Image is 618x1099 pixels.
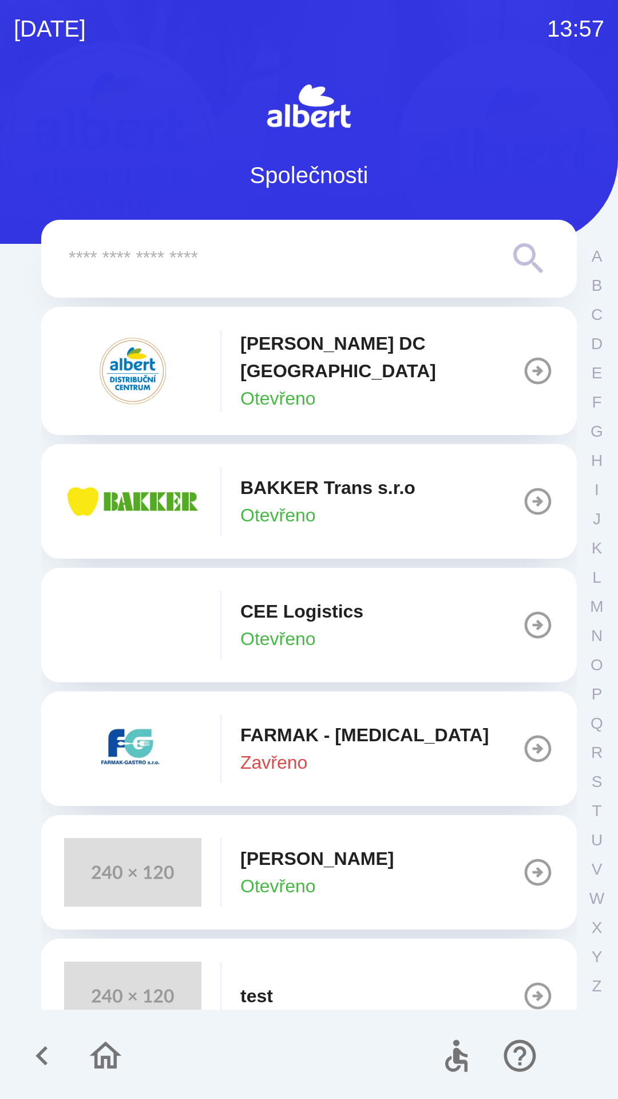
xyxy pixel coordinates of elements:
[591,830,603,850] p: U
[592,684,603,704] p: P
[583,475,611,504] button: I
[64,337,201,405] img: 092fc4fe-19c8-4166-ad20-d7efd4551fba.png
[591,626,603,646] p: N
[240,501,316,529] p: Otevřeno
[592,947,603,967] p: Y
[41,307,577,435] button: [PERSON_NAME] DC [GEOGRAPHIC_DATA]Otevřeno
[240,721,489,749] p: FARMAK - [MEDICAL_DATA]
[240,749,307,776] p: Zavřeno
[64,467,201,536] img: eba99837-dbda-48f3-8a63-9647f5990611.png
[591,742,603,762] p: R
[41,444,577,559] button: BAKKER Trans s.r.oOtevřeno
[583,271,611,300] button: B
[64,838,201,907] img: 240x120
[591,421,603,441] p: G
[41,568,577,682] button: CEE LogisticsOtevřeno
[41,815,577,930] button: [PERSON_NAME]Otevřeno
[583,825,611,855] button: U
[583,971,611,1001] button: Z
[583,533,611,563] button: K
[592,392,601,412] p: F
[592,859,603,879] p: V
[583,358,611,388] button: E
[240,982,273,1010] p: test
[240,845,394,872] p: [PERSON_NAME]
[583,767,611,796] button: S
[64,714,201,783] img: 5ee10d7b-21a5-4c2b-ad2f-5ef9e4226557.png
[583,942,611,971] button: Y
[591,655,603,675] p: O
[583,738,611,767] button: R
[583,329,611,358] button: D
[593,509,601,529] p: J
[591,334,603,354] p: D
[583,709,611,738] button: Q
[564,1041,595,1072] img: cs flag
[64,591,201,659] img: ba8847e2-07ef-438b-a6f1-28de549c3032.png
[591,450,603,471] p: H
[41,939,577,1053] button: test
[583,913,611,942] button: X
[240,625,316,653] p: Otevřeno
[240,474,415,501] p: BAKKER Trans s.r.o
[592,801,601,821] p: T
[592,363,603,383] p: E
[589,888,604,908] p: W
[41,691,577,806] button: FARMAK - [MEDICAL_DATA]Zavřeno
[583,884,611,913] button: W
[583,679,611,709] button: P
[583,855,611,884] button: V
[14,11,86,46] p: [DATE]
[583,417,611,446] button: G
[583,300,611,329] button: C
[592,275,603,295] p: B
[592,567,601,587] p: L
[595,480,599,500] p: I
[583,650,611,679] button: O
[240,330,522,385] p: [PERSON_NAME] DC [GEOGRAPHIC_DATA]
[590,596,603,616] p: M
[583,242,611,271] button: A
[583,621,611,650] button: N
[591,305,603,325] p: C
[583,796,611,825] button: T
[240,872,316,900] p: Otevřeno
[592,246,603,266] p: A
[583,504,611,533] button: J
[240,385,316,412] p: Otevřeno
[547,11,604,46] p: 13:57
[583,446,611,475] button: H
[583,563,611,592] button: L
[41,80,577,135] img: Logo
[250,158,369,192] p: Společnosti
[592,772,603,792] p: S
[591,713,603,733] p: Q
[592,538,603,558] p: K
[240,598,363,625] p: CEE Logistics
[583,592,611,621] button: M
[64,962,201,1030] img: 240x120
[583,388,611,417] button: F
[592,976,601,996] p: Z
[592,918,603,938] p: X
